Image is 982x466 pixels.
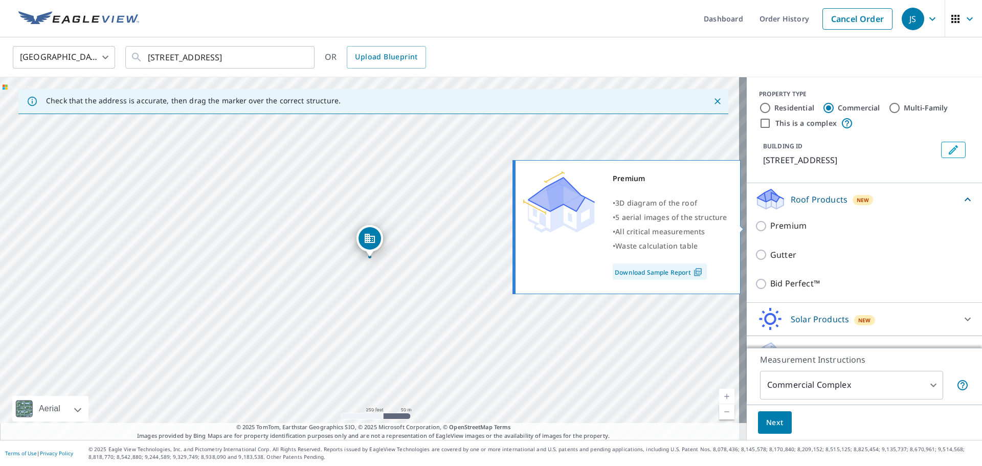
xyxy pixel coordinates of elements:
[770,277,820,290] p: Bid Perfect™
[613,171,727,186] div: Premium
[355,51,417,63] span: Upload Blueprint
[719,404,734,419] a: Current Level 17, Zoom Out
[449,423,492,431] a: OpenStreetMap
[760,371,943,400] div: Commercial Complex
[613,210,727,225] div: •
[691,268,705,277] img: Pdf Icon
[763,142,802,150] p: BUILDING ID
[148,43,294,72] input: Search by address or latitude-longitude
[770,249,796,261] p: Gutter
[719,389,734,404] a: Current Level 17, Zoom In
[791,193,847,206] p: Roof Products
[325,46,426,69] div: OR
[494,423,511,431] a: Terms
[615,212,727,222] span: 5 aerial images of the structure
[13,43,115,72] div: [GEOGRAPHIC_DATA]
[46,96,341,105] p: Check that the address is accurate, then drag the marker over the correct structure.
[613,225,727,239] div: •
[763,154,937,166] p: [STREET_ADDRESS]
[791,346,850,359] p: Walls Products
[711,95,724,108] button: Close
[347,46,426,69] a: Upload Blueprint
[775,118,837,128] label: This is a complex
[356,225,383,257] div: Dropped pin, building 1, Commercial property, 9950 Page Ave Saint Louis, MO 63132
[523,171,595,233] img: Premium
[759,90,970,99] div: PROPERTY TYPE
[858,316,871,324] span: New
[613,239,727,253] div: •
[770,219,807,232] p: Premium
[36,396,63,421] div: Aerial
[941,142,966,158] button: Edit building 1
[613,263,707,280] a: Download Sample Report
[904,103,948,113] label: Multi-Family
[40,450,73,457] a: Privacy Policy
[791,313,849,325] p: Solar Products
[766,416,784,429] span: Next
[760,353,969,366] p: Measurement Instructions
[755,307,974,331] div: Solar ProductsNew
[615,227,705,236] span: All critical measurements
[838,103,880,113] label: Commercial
[755,187,974,211] div: Roof ProductsNew
[956,379,969,391] span: Each building may require a separate measurement report; if so, your account will be billed per r...
[18,11,139,27] img: EV Logo
[615,198,697,208] span: 3D diagram of the roof
[236,423,511,432] span: © 2025 TomTom, Earthstar Geographics SIO, © 2025 Microsoft Corporation, ©
[12,396,88,421] div: Aerial
[5,450,37,457] a: Terms of Use
[88,446,977,461] p: © 2025 Eagle View Technologies, Inc. and Pictometry International Corp. All Rights Reserved. Repo...
[615,241,698,251] span: Waste calculation table
[857,196,869,204] span: New
[774,103,814,113] label: Residential
[758,411,792,434] button: Next
[613,196,727,210] div: •
[822,8,892,30] a: Cancel Order
[755,340,974,365] div: Walls ProductsNew
[902,8,924,30] div: JS
[5,450,73,456] p: |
